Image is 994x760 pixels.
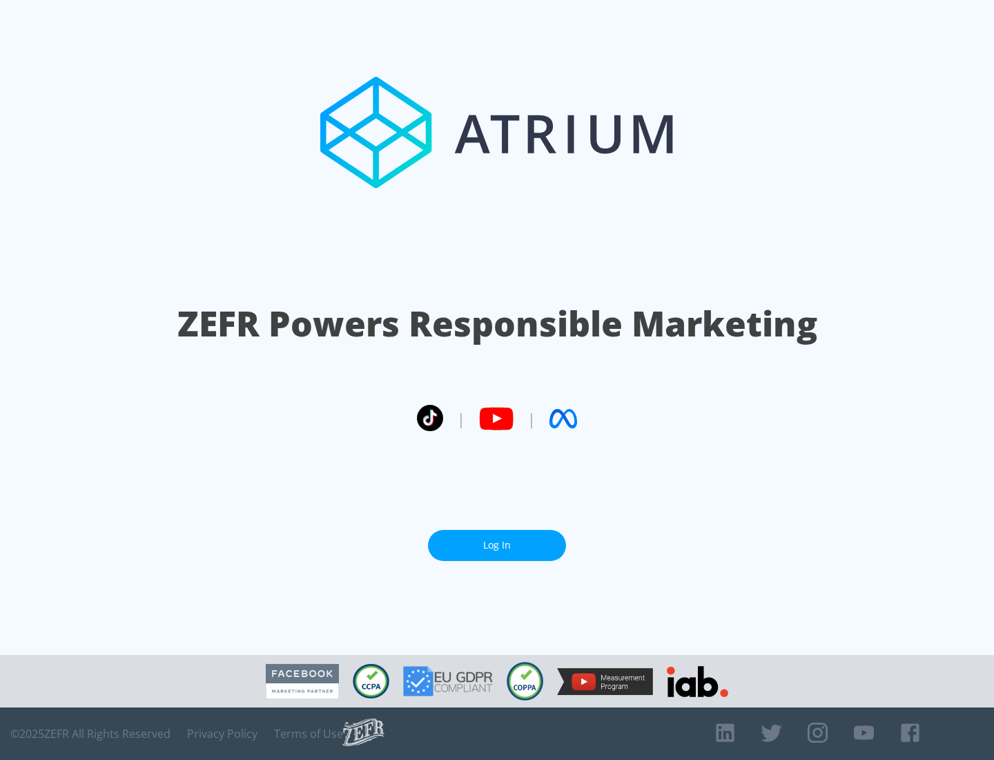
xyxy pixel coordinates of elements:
a: Log In [428,530,566,561]
img: CCPA Compliant [353,664,389,699]
h1: ZEFR Powers Responsible Marketing [177,300,817,348]
img: IAB [667,666,728,697]
img: COPPA Compliant [507,662,543,701]
span: | [457,408,465,429]
img: Facebook Marketing Partner [266,664,339,699]
img: YouTube Measurement Program [557,668,653,695]
a: Terms of Use [274,727,343,741]
img: GDPR Compliant [403,666,493,696]
a: Privacy Policy [187,727,257,741]
span: | [527,408,536,429]
span: © 2025 ZEFR All Rights Reserved [10,727,170,741]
